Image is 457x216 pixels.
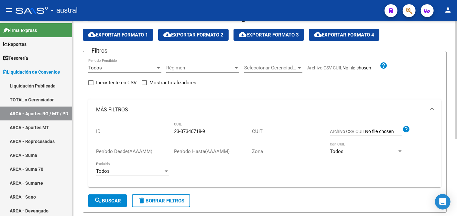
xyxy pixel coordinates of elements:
span: Archivo CSV CUIL [307,65,343,70]
button: Exportar Formato 2 [158,29,229,41]
span: Exportar Formato 2 [163,32,223,38]
mat-panel-title: MÁS FILTROS [96,106,426,113]
span: Exportar Formato 1 [88,32,148,38]
input: Archivo CSV CUIL [343,65,380,71]
mat-expansion-panel-header: MÁS FILTROS [88,99,441,120]
mat-icon: help [402,125,410,133]
mat-icon: cloud_download [314,31,322,38]
span: Archivo CSV CUIT [330,129,365,134]
mat-icon: help [380,62,387,69]
button: Exportar Formato 3 [234,29,304,41]
span: Todos [88,65,102,71]
mat-icon: person [444,6,452,14]
div: MÁS FILTROS [88,120,441,187]
span: Buscar [94,198,121,204]
div: Open Intercom Messenger [435,194,451,210]
span: Reportes [3,41,27,48]
span: Liquidación de Convenios [3,68,60,76]
mat-icon: search [94,197,102,204]
span: Exportar Formato 4 [314,32,374,38]
span: Todos [96,168,110,174]
span: Inexistente en CSV [96,79,137,87]
span: Borrar Filtros [138,198,184,204]
mat-icon: cloud_download [88,31,96,38]
span: Todos [330,149,343,154]
mat-icon: cloud_download [239,31,246,38]
button: Borrar Filtros [132,194,190,207]
mat-icon: cloud_download [163,31,171,38]
span: - austral [51,3,78,17]
span: Régimen [166,65,234,71]
span: Mostrar totalizadores [149,79,196,87]
mat-icon: delete [138,197,146,204]
span: Firma Express [3,27,37,34]
span: Seleccionar Gerenciador [244,65,297,71]
h3: Filtros [88,46,111,55]
button: Exportar Formato 1 [83,29,153,41]
button: Buscar [88,194,127,207]
span: Tesorería [3,55,28,62]
input: Archivo CSV CUIT [365,129,402,135]
mat-icon: menu [5,6,13,14]
button: Exportar Formato 4 [309,29,379,41]
span: Exportar Formato 3 [239,32,299,38]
